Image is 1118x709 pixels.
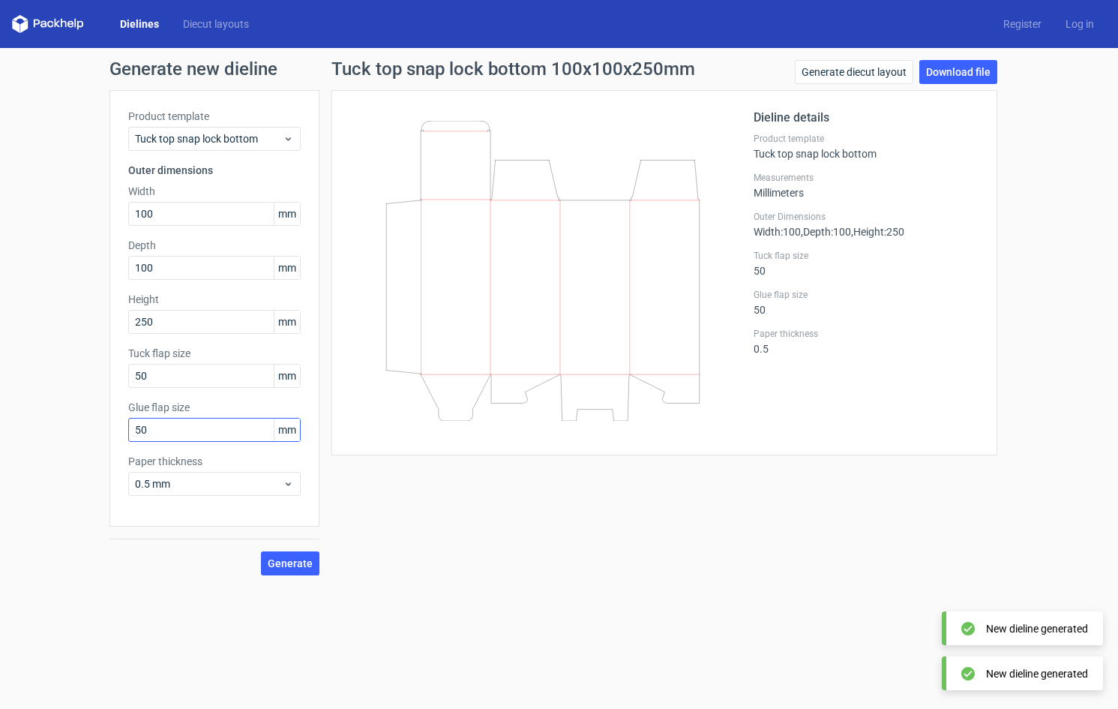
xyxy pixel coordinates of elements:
label: Height [128,292,301,307]
div: 0.5 [754,328,979,355]
span: Width : 100 [754,226,801,238]
span: mm [274,419,300,441]
span: 0.5 mm [135,476,283,491]
a: Register [991,17,1054,32]
span: Tuck top snap lock bottom [135,131,283,146]
button: Generate [261,551,319,575]
label: Depth [128,238,301,253]
label: Tuck flap size [754,250,979,262]
span: , Height : 250 [851,226,904,238]
a: Dielines [108,17,171,32]
div: 50 [754,250,979,277]
label: Outer Dimensions [754,211,979,223]
span: mm [274,365,300,387]
label: Glue flap size [128,400,301,415]
a: Generate diecut layout [795,60,913,84]
a: Log in [1054,17,1106,32]
label: Product template [754,133,979,145]
h1: Generate new dieline [109,60,1009,78]
a: Download file [919,60,997,84]
div: 50 [754,289,979,316]
div: Tuck top snap lock bottom [754,133,979,160]
div: New dieline generated [986,621,1088,636]
label: Glue flap size [754,289,979,301]
h3: Outer dimensions [128,163,301,178]
label: Paper thickness [128,454,301,469]
label: Tuck flap size [128,346,301,361]
label: Measurements [754,172,979,184]
label: Product template [128,109,301,124]
div: Millimeters [754,172,979,199]
label: Width [128,184,301,199]
label: Paper thickness [754,328,979,340]
div: New dieline generated [986,666,1088,681]
span: mm [274,203,300,225]
h1: Tuck top snap lock bottom 100x100x250mm [331,60,695,78]
a: Diecut layouts [171,17,261,32]
h2: Dieline details [754,109,979,127]
span: mm [274,311,300,333]
span: mm [274,257,300,279]
span: Generate [268,558,313,569]
span: , Depth : 100 [801,226,851,238]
